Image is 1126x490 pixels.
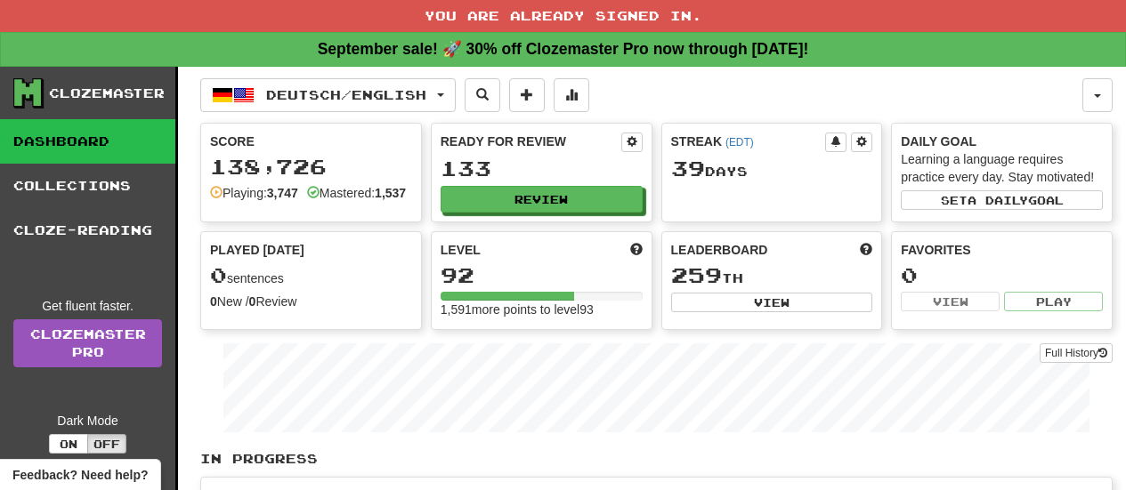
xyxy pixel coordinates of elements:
[671,264,873,287] div: th
[200,78,456,112] button: Deutsch/English
[968,194,1028,206] span: a daily
[441,301,643,318] div: 1,591 more points to level 93
[210,294,217,309] strong: 0
[630,241,643,259] span: Score more points to level up
[249,294,256,309] strong: 0
[200,450,1113,468] p: In Progress
[671,157,873,181] div: Day s
[901,241,1103,259] div: Favorites
[441,157,643,180] div: 133
[860,241,872,259] span: This week in points, UTC
[671,156,705,181] span: 39
[671,133,826,150] div: Streak
[901,190,1103,210] button: Seta dailygoal
[901,133,1103,150] div: Daily Goal
[441,186,643,213] button: Review
[12,466,148,484] span: Open feedback widget
[725,136,754,149] a: (EDT)
[210,156,412,178] div: 138,726
[49,434,88,454] button: On
[210,262,227,287] span: 0
[441,133,621,150] div: Ready for Review
[13,319,162,367] a: ClozemasterPro
[901,292,1000,311] button: View
[1004,292,1103,311] button: Play
[87,434,126,454] button: Off
[210,133,412,150] div: Score
[210,293,412,310] div: New / Review
[13,412,162,430] div: Dark Mode
[49,84,165,102] div: Clozemaster
[266,87,426,102] span: Deutsch / English
[465,78,500,112] button: Search sentences
[441,241,481,259] span: Level
[318,40,809,58] strong: September sale! 🚀 30% off Clozemaster Pro now through [DATE]!
[901,150,1103,186] div: Learning a language requires practice every day. Stay motivated!
[671,293,873,312] button: View
[307,184,406,202] div: Mastered:
[509,78,545,112] button: Add sentence to collection
[901,264,1103,286] div: 0
[554,78,589,112] button: More stats
[671,262,722,287] span: 259
[1040,343,1113,363] button: Full History
[375,186,406,200] strong: 1,537
[13,297,162,315] div: Get fluent faster.
[671,241,768,259] span: Leaderboard
[210,241,304,259] span: Played [DATE]
[210,264,412,287] div: sentences
[210,184,298,202] div: Playing:
[267,186,298,200] strong: 3,747
[441,264,643,286] div: 92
